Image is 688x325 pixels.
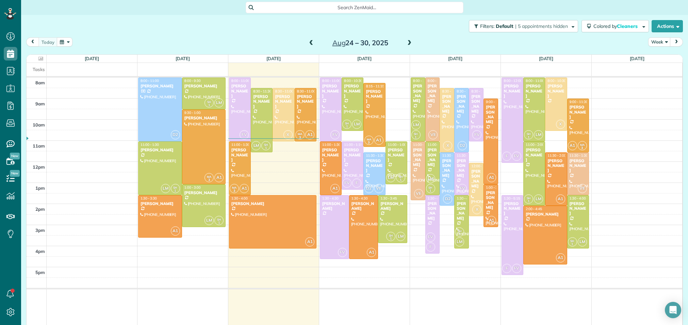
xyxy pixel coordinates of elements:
[322,79,341,83] span: 8:00 - 11:00
[568,141,577,150] span: A1
[455,231,464,238] small: 1
[442,153,460,158] span: 11:30 - 2:00
[298,132,302,136] span: MA
[556,253,565,262] span: A1
[344,142,362,147] span: 11:00 - 1:15
[330,130,340,139] span: FV
[231,148,249,162] div: [PERSON_NAME]
[161,184,170,193] span: LM
[344,148,361,162] div: [PERSON_NAME]
[534,194,543,204] span: LM
[570,100,588,104] span: 9:00 - 11:30
[357,56,372,61] a: [DATE]
[534,130,543,139] span: LM
[527,196,531,200] span: SH
[207,100,211,104] span: SH
[367,137,371,141] span: MA
[569,201,587,216] div: [PERSON_NAME]
[547,153,566,158] span: 11:30 - 2:00
[486,185,502,190] span: 1:00 - 3:00
[458,229,462,233] span: SH
[442,158,452,178] div: [PERSON_NAME]
[413,79,431,83] span: 8:00 - 11:00
[35,227,45,233] span: 3pm
[570,153,588,158] span: 11:30 - 1:30
[524,134,533,141] small: 1
[305,237,314,246] span: A1
[322,142,341,147] span: 11:00 - 1:30
[171,226,180,236] span: A1
[396,232,405,241] span: LM
[275,89,293,93] span: 8:30 - 11:00
[322,84,340,98] div: [PERSON_NAME]
[413,142,431,147] span: 11:00 - 1:45
[569,158,587,173] div: [PERSON_NAME]
[365,89,383,104] div: [PERSON_NAME]
[411,120,421,130] span: LM
[504,79,522,83] span: 8:00 - 12:00
[351,201,376,211] div: [PERSON_NAME]
[442,94,452,114] div: [PERSON_NAME]
[344,84,361,98] div: [PERSON_NAME]
[342,178,351,188] span: FV
[171,130,180,139] span: D2
[214,173,224,182] span: A1
[458,184,467,193] span: FV
[389,234,393,237] span: SH
[578,237,587,246] span: LM
[264,143,268,147] span: SH
[141,142,159,147] span: 11:00 - 1:30
[427,148,438,167] div: [PERSON_NAME]
[35,206,45,212] span: 2pm
[496,23,514,29] span: Default
[297,89,315,93] span: 8:30 - 11:00
[426,233,435,242] span: FV
[10,153,20,159] span: New
[426,188,435,194] small: 1
[526,142,544,147] span: 11:00 - 2:00
[343,123,351,130] small: 1
[205,102,213,108] small: 1
[35,249,45,254] span: 4pm
[231,142,250,147] span: 11:00 - 1:30
[580,143,585,147] span: MA
[556,194,565,204] span: A1
[380,201,405,211] div: [PERSON_NAME]
[388,142,406,147] span: 11:00 - 1:00
[366,153,384,158] span: 11:30 - 1:30
[455,237,464,246] span: LM
[184,84,224,88] div: [PERSON_NAME]
[428,186,432,189] span: SH
[266,56,281,61] a: [DATE]
[569,105,587,119] div: [PERSON_NAME]
[428,142,446,147] span: 11:00 - 1:30
[318,39,403,47] h2: 24 – 30, 2025
[184,116,224,120] div: [PERSON_NAME]
[35,270,45,275] span: 5pm
[231,196,248,201] span: 1:30 - 4:00
[352,178,361,188] span: F
[414,132,418,136] span: SH
[262,145,270,151] small: 1
[338,248,347,257] span: FV
[469,20,578,32] button: Filters: Default | 5 appointments hidden
[457,89,475,93] span: 8:30 - 11:30
[456,201,467,221] div: [PERSON_NAME]
[426,174,435,183] span: LM
[570,239,574,243] span: SH
[217,218,221,221] span: SH
[38,37,58,47] button: today
[184,110,201,115] span: 9:30 - 1:00
[486,105,496,124] div: [PERSON_NAME]
[525,212,565,217] div: [PERSON_NAME]
[351,196,368,201] span: 1:30 - 4:30
[465,20,578,32] a: Filters: Default | 5 appointments hidden
[547,158,565,173] div: [PERSON_NAME]
[283,130,293,139] span: X
[33,67,45,72] span: Tasks
[35,101,45,106] span: 9am
[547,84,565,98] div: [PERSON_NAME]
[480,23,494,29] span: Filters:
[412,134,420,141] small: 1
[387,236,395,242] small: 1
